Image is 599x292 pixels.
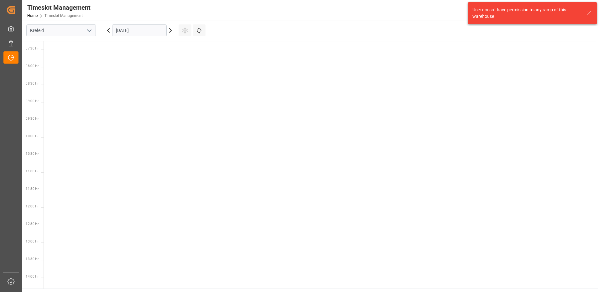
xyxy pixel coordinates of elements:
a: Home [27,13,38,18]
input: DD.MM.YYYY [112,24,167,36]
span: 12:30 Hr [26,222,39,226]
span: 10:30 Hr [26,152,39,155]
span: 11:00 Hr [26,169,39,173]
span: 11:30 Hr [26,187,39,190]
span: 07:30 Hr [26,47,39,50]
span: 09:30 Hr [26,117,39,120]
button: open menu [84,26,94,35]
span: 14:00 Hr [26,275,39,278]
span: 13:00 Hr [26,240,39,243]
span: 08:00 Hr [26,64,39,68]
input: Type to search/select [26,24,96,36]
span: 09:00 Hr [26,99,39,103]
span: 10:00 Hr [26,134,39,138]
div: User doesn't have permission to any ramp of this warehouse [472,7,580,20]
span: 12:00 Hr [26,205,39,208]
span: 13:30 Hr [26,257,39,261]
span: 08:30 Hr [26,82,39,85]
div: Timeslot Management [27,3,91,12]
